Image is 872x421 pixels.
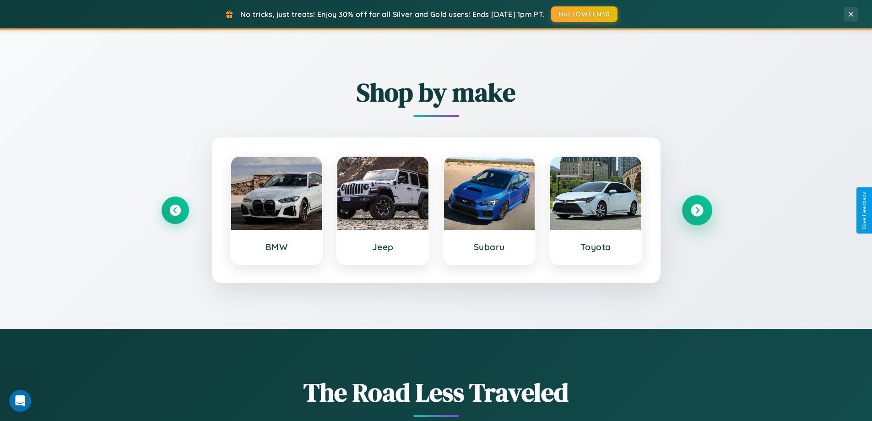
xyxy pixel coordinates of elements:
h3: BMW [240,241,313,252]
h3: Jeep [347,241,419,252]
h2: Shop by make [162,75,711,110]
h1: The Road Less Traveled [162,375,711,410]
button: HALLOWEEN30 [551,6,617,22]
iframe: Intercom live chat [9,390,31,412]
div: Give Feedback [861,192,867,229]
h3: Subaru [453,241,526,252]
span: No tricks, just treats! Enjoy 30% off for all Silver and Gold users! Ends [DATE] 1pm PT. [240,10,544,19]
h3: Toyota [559,241,632,252]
